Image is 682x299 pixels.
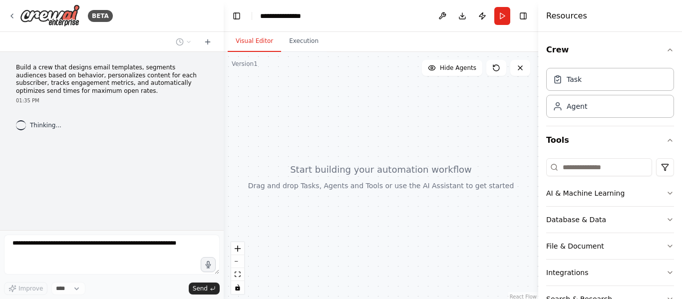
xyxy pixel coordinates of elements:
[440,64,476,72] span: Hide Agents
[200,36,216,48] button: Start a new chat
[567,101,587,111] div: Agent
[281,31,327,52] button: Execution
[232,60,258,68] div: Version 1
[189,283,220,295] button: Send
[231,268,244,281] button: fit view
[567,74,582,84] div: Task
[228,31,281,52] button: Visual Editor
[230,9,244,23] button: Hide left sidebar
[4,282,47,295] button: Improve
[88,10,113,22] div: BETA
[546,36,674,64] button: Crew
[546,260,674,286] button: Integrations
[546,126,674,154] button: Tools
[546,207,674,233] button: Database & Data
[16,64,208,95] p: Build a crew that designs email templates, segments audiences based on behavior, personalizes con...
[516,9,530,23] button: Hide right sidebar
[231,255,244,268] button: zoom out
[231,242,244,255] button: zoom in
[16,97,208,104] div: 01:35 PM
[546,64,674,126] div: Crew
[193,285,208,293] span: Send
[422,60,482,76] button: Hide Agents
[201,257,216,272] button: Click to speak your automation idea
[30,121,61,129] span: Thinking...
[546,233,674,259] button: File & Document
[231,281,244,294] button: toggle interactivity
[260,11,310,21] nav: breadcrumb
[231,242,244,294] div: React Flow controls
[20,4,80,27] img: Logo
[546,10,587,22] h4: Resources
[546,180,674,206] button: AI & Machine Learning
[18,285,43,293] span: Improve
[172,36,196,48] button: Switch to previous chat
